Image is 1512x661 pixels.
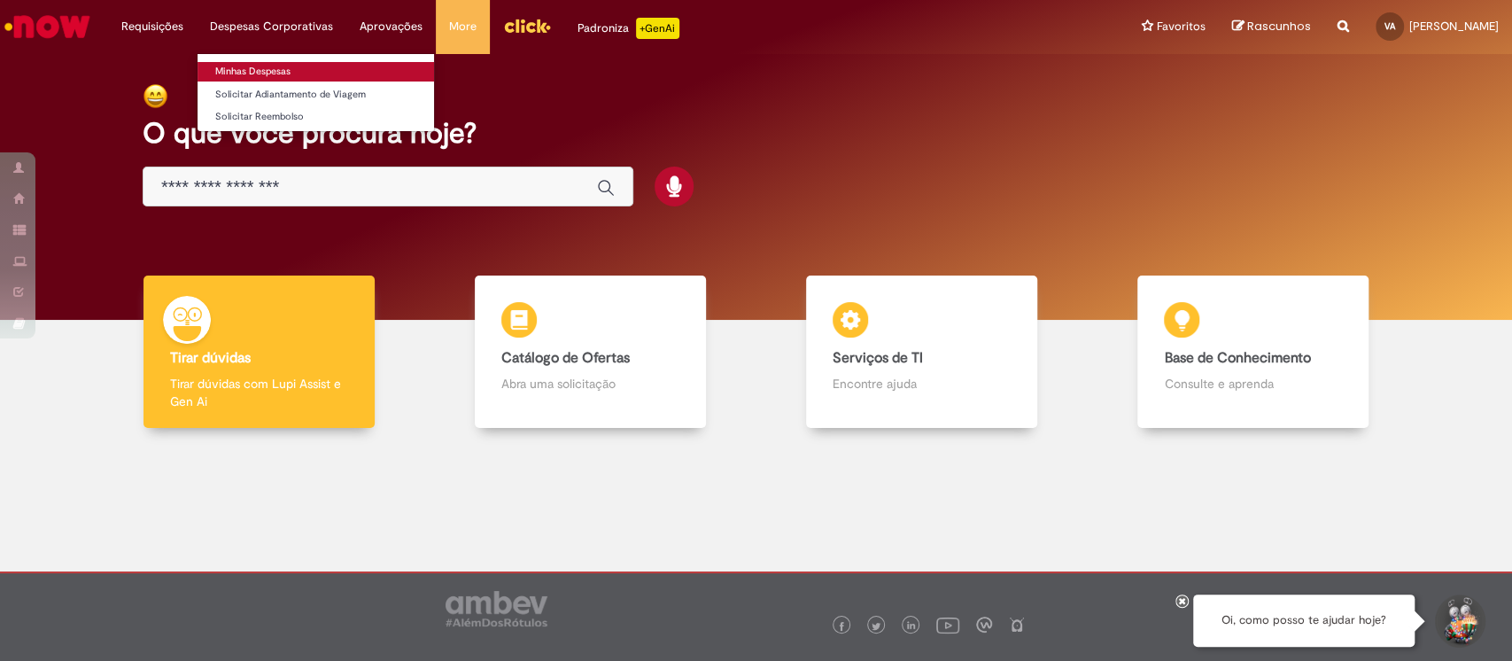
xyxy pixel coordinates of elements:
[756,276,1088,429] a: Serviços de TI Encontre ajuda
[1009,617,1025,633] img: logo_footer_naosei.png
[424,276,756,429] a: Catálogo de Ofertas Abra uma solicitação
[936,613,959,636] img: logo_footer_youtube.png
[143,83,168,109] img: happy-face.png
[1088,276,1419,429] a: Base de Conhecimento Consulte e aprenda
[170,375,348,410] p: Tirar dúvidas com Lupi Assist e Gen Ai
[636,18,679,39] p: +GenAi
[1247,18,1311,35] span: Rascunhos
[1409,19,1499,34] span: [PERSON_NAME]
[210,18,333,35] span: Despesas Corporativas
[198,85,434,105] a: Solicitar Adiantamento de Viagem
[503,12,551,39] img: click_logo_yellow_360x200.png
[197,53,435,132] ul: Despesas Corporativas
[501,375,679,393] p: Abra uma solicitação
[198,107,434,127] a: Solicitar Reembolso
[578,18,679,39] div: Padroniza
[1193,595,1415,647] div: Oi, como posso te ajudar hoje?
[1164,349,1310,367] b: Base de Conhecimento
[1157,18,1206,35] span: Favoritos
[1164,375,1342,393] p: Consulte e aprenda
[446,591,547,626] img: logo_footer_ambev_rotulo_gray.png
[93,276,424,429] a: Tirar dúvidas Tirar dúvidas com Lupi Assist e Gen Ai
[907,621,916,632] img: logo_footer_linkedin.png
[833,375,1011,393] p: Encontre ajuda
[976,617,992,633] img: logo_footer_workplace.png
[1432,595,1485,648] button: Iniciar Conversa de Suporte
[833,349,923,367] b: Serviços de TI
[2,9,93,44] img: ServiceNow
[198,62,434,82] a: Minhas Despesas
[872,622,880,631] img: logo_footer_twitter.png
[360,18,423,35] span: Aprovações
[449,18,477,35] span: More
[501,349,630,367] b: Catálogo de Ofertas
[170,349,251,367] b: Tirar dúvidas
[1384,20,1395,32] span: VA
[121,18,183,35] span: Requisições
[143,118,1369,149] h2: O que você procura hoje?
[837,622,846,631] img: logo_footer_facebook.png
[1232,19,1311,35] a: Rascunhos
